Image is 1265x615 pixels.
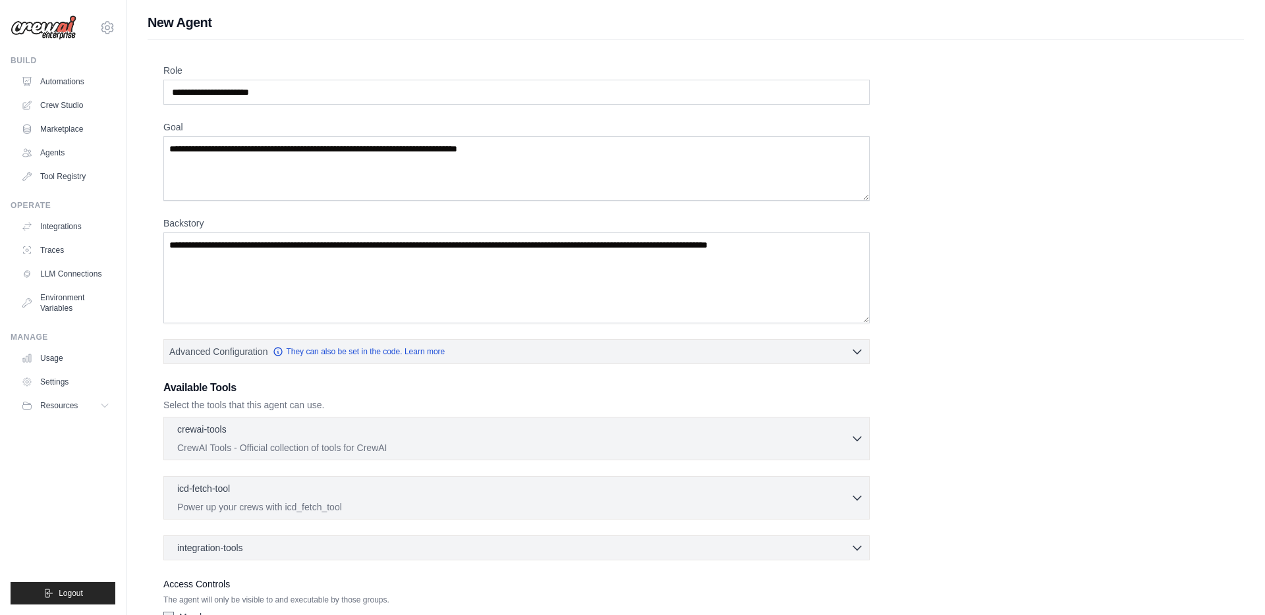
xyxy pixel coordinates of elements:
a: Tool Registry [16,166,115,187]
div: Operate [11,200,115,211]
a: Environment Variables [16,287,115,319]
a: Automations [16,71,115,92]
span: Logout [59,588,83,599]
a: Settings [16,371,115,392]
p: Select the tools that this agent can use. [163,398,870,412]
div: Manage [11,332,115,342]
a: They can also be set in the code. Learn more [273,346,445,357]
button: integration-tools [169,541,864,554]
p: CrewAI Tools - Official collection of tools for CrewAI [177,441,851,454]
a: Marketplace [16,119,115,140]
a: LLM Connections [16,263,115,284]
a: Traces [16,240,115,261]
a: Agents [16,142,115,163]
label: Role [163,64,870,77]
a: Integrations [16,216,115,237]
img: Logo [11,15,76,40]
button: Advanced Configuration They can also be set in the code. Learn more [164,340,869,363]
label: Goal [163,120,870,134]
p: The agent will only be visible to and executable by those groups. [163,595,870,605]
a: Crew Studio [16,95,115,116]
p: Power up your crews with icd_fetch_tool [177,500,851,514]
span: Resources [40,400,78,411]
button: icd-fetch-tool Power up your crews with icd_fetch_tool [169,482,864,514]
div: Build [11,55,115,66]
label: Backstory [163,217,870,230]
label: Access Controls [163,576,870,592]
h3: Available Tools [163,380,870,396]
button: Resources [16,395,115,416]
span: integration-tools [177,541,243,554]
p: icd-fetch-tool [177,482,230,495]
button: crewai-tools CrewAI Tools - Official collection of tools for CrewAI [169,423,864,454]
a: Usage [16,348,115,369]
h1: New Agent [148,13,1244,32]
p: crewai-tools [177,423,227,436]
span: Advanced Configuration [169,345,267,358]
button: Logout [11,582,115,604]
